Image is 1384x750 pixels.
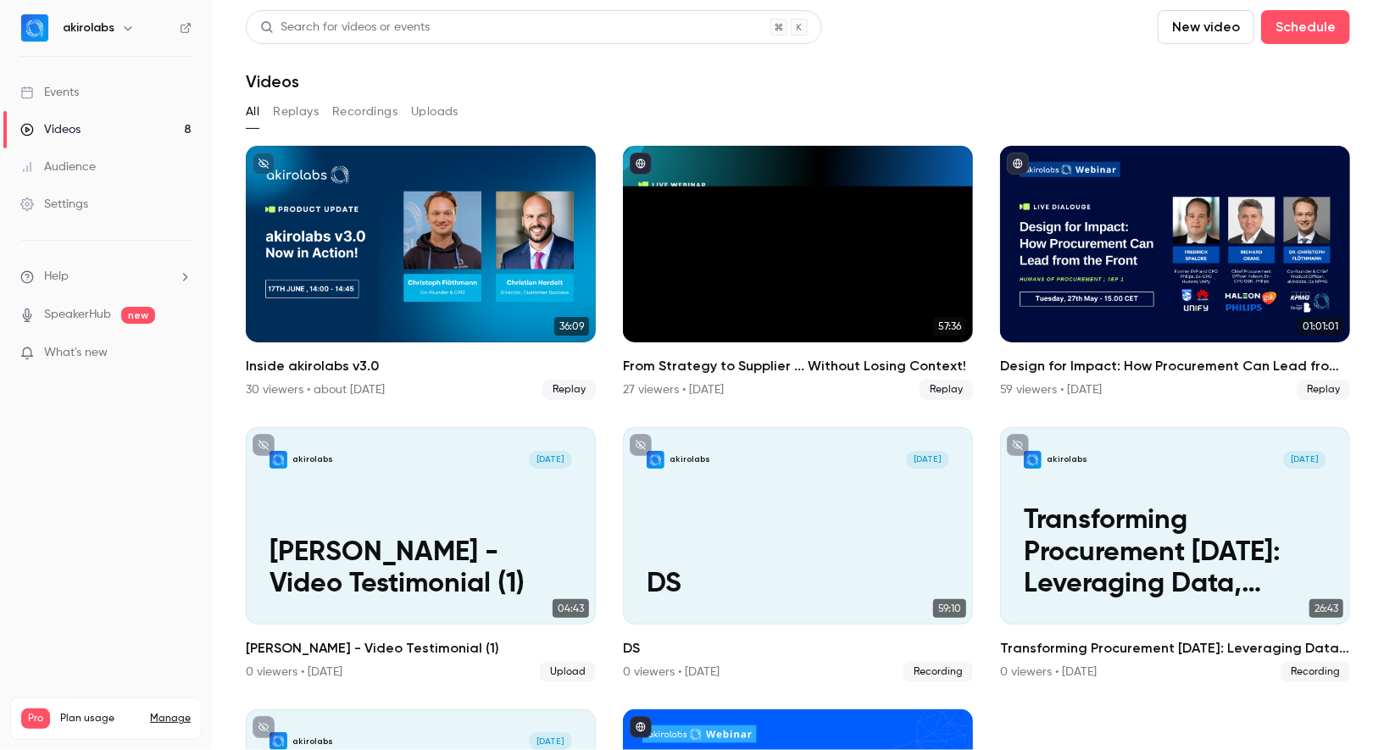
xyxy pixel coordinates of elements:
[630,716,652,738] button: published
[623,664,720,681] div: 0 viewers • [DATE]
[529,451,572,469] span: [DATE]
[253,434,275,456] button: unpublished
[1309,599,1343,618] span: 26:43
[903,662,973,682] span: Recording
[1298,317,1343,336] span: 01:01:01
[411,98,459,125] button: Uploads
[670,453,710,465] p: akirolabs
[542,380,596,400] span: Replay
[121,307,155,324] span: new
[529,732,572,750] span: [DATE]
[246,71,299,92] h1: Videos
[20,84,79,101] div: Events
[20,158,96,175] div: Audience
[260,19,430,36] div: Search for videos or events
[21,708,50,729] span: Pro
[150,712,191,725] a: Manage
[60,712,140,725] span: Plan usage
[1000,356,1350,376] h2: Design for Impact: How Procurement Can Lead from the Front
[246,146,596,400] a: 36:09Inside akirolabs v3.030 viewers • about [DATE]Replay
[1297,380,1350,400] span: Replay
[44,344,108,362] span: What's new
[246,427,596,681] li: Elouise Epstein - Video Testimonial (1)
[1000,381,1102,398] div: 59 viewers • [DATE]
[623,427,973,681] a: DSakirolabs[DATE]DS59:10DS0 viewers • [DATE]Recording
[44,268,69,286] span: Help
[292,453,333,465] p: akirolabs
[270,732,287,750] img: Video Testimonial - Bernard Garcia
[246,381,385,398] div: 30 viewers • about [DATE]
[623,356,973,376] h2: From Strategy to Supplier ... Without Losing Context!
[246,427,596,681] a: Elouise Epstein - Video Testimonial (1)akirolabs[DATE][PERSON_NAME] - Video Testimonial (1)04:43[...
[21,14,48,42] img: akirolabs
[270,451,287,469] img: Elouise Epstein - Video Testimonial (1)
[44,306,111,324] a: SpeakerHub
[623,381,724,398] div: 27 viewers • [DATE]
[253,716,275,738] button: unpublished
[1024,505,1326,600] p: Transforming Procurement [DATE]: Leveraging Data, Market Intelligence & AI for Strategic Category...
[1000,664,1097,681] div: 0 viewers • [DATE]
[630,434,652,456] button: unpublished
[1024,451,1042,469] img: Transforming Procurement Today: Leveraging Data, Market Intelligence & AI for Strategic Category ...
[246,664,342,681] div: 0 viewers • [DATE]
[270,537,572,601] p: [PERSON_NAME] - Video Testimonial (1)
[332,98,397,125] button: Recordings
[1000,638,1350,658] h2: Transforming Procurement [DATE]: Leveraging Data, Market Intelligence & AI for Strategic Category...
[1283,451,1326,469] span: [DATE]
[1000,146,1350,400] li: Design for Impact: How Procurement Can Lead from the Front
[623,638,973,658] h2: DS
[246,356,596,376] h2: Inside akirolabs v3.0
[246,98,259,125] button: All
[165,729,191,744] p: / 90
[292,736,333,747] p: akirolabs
[906,451,949,469] span: [DATE]
[20,196,88,213] div: Settings
[1047,453,1087,465] p: akirolabs
[63,19,114,36] h6: akirolabs
[253,153,275,175] button: unpublished
[647,569,949,600] p: DS
[1007,434,1029,456] button: unpublished
[1000,427,1350,681] a: Transforming Procurement Today: Leveraging Data, Market Intelligence & AI for Strategic Category ...
[1261,10,1350,44] button: Schedule
[623,146,973,400] a: 57:36From Strategy to Supplier ... Without Losing Context!27 viewers • [DATE]Replay
[20,268,192,286] li: help-dropdown-opener
[623,427,973,681] li: DS
[647,451,664,469] img: DS
[246,10,1350,740] section: Videos
[21,729,53,744] p: Videos
[623,146,973,400] li: From Strategy to Supplier ... Without Losing Context!
[246,146,596,400] li: Inside akirolabs v3.0
[554,317,589,336] span: 36:09
[933,317,966,336] span: 57:36
[246,638,596,658] h2: [PERSON_NAME] - Video Testimonial (1)
[1000,146,1350,400] a: 01:01:01Design for Impact: How Procurement Can Lead from the Front59 viewers • [DATE]Replay
[630,153,652,175] button: published
[20,121,81,138] div: Videos
[1158,10,1254,44] button: New video
[273,98,319,125] button: Replays
[933,599,966,618] span: 59:10
[1281,662,1350,682] span: Recording
[1007,153,1029,175] button: published
[540,662,596,682] span: Upload
[165,731,171,742] span: 8
[553,599,589,618] span: 04:43
[920,380,973,400] span: Replay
